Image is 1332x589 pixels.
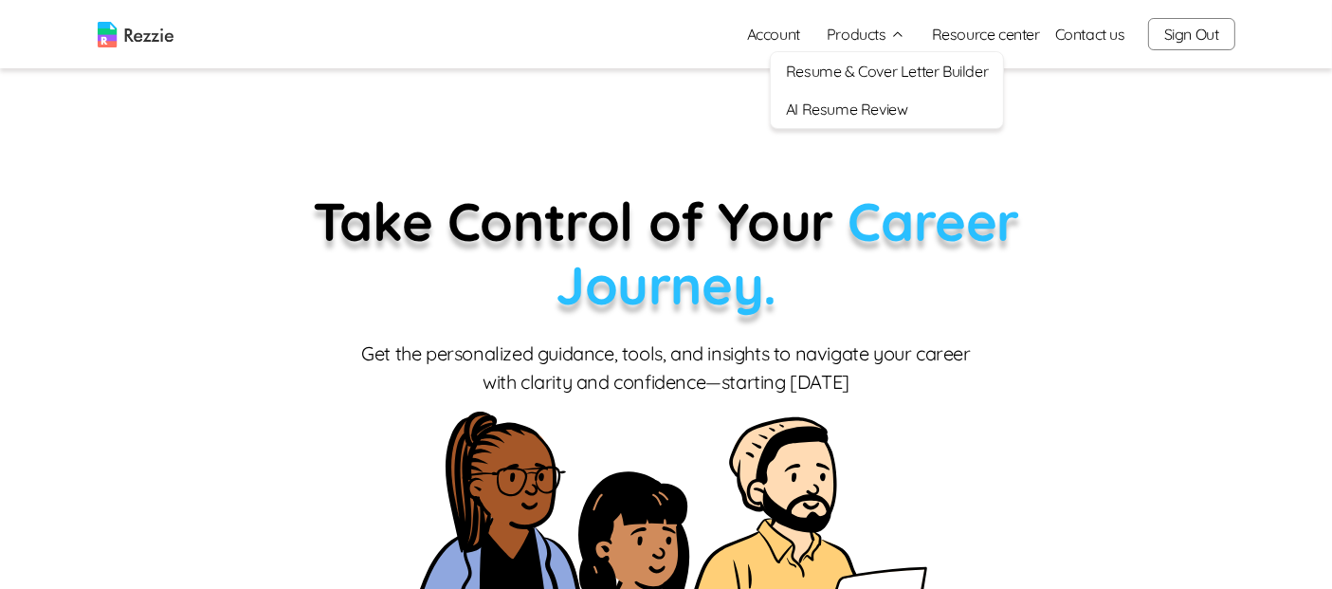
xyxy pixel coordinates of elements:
img: logo [98,22,173,47]
p: Take Control of Your [216,190,1117,317]
a: Account [732,15,815,53]
p: Get the personalized guidance, tools, and insights to navigate your career with clarity and confi... [358,340,975,396]
a: Contact us [1055,23,1125,46]
a: Resume & Cover Letter Builder [771,52,1003,90]
span: Career Journey. [556,188,1019,318]
a: Resource center [932,23,1040,46]
button: Products [827,23,905,46]
a: AI Resume Review [771,90,1003,128]
button: Sign Out [1148,18,1235,50]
